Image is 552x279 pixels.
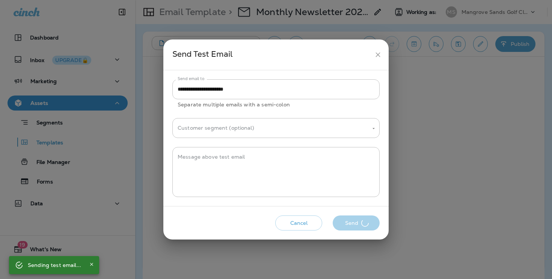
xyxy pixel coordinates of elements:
[172,48,371,62] div: Send Test Email
[178,76,204,82] label: Send email to
[87,260,96,269] button: Close
[178,100,374,109] p: Separate multiple emails with a semi-colon
[275,215,322,231] button: Cancel
[371,48,385,62] button: close
[28,258,81,272] div: Sending test email...
[370,125,377,132] button: Open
